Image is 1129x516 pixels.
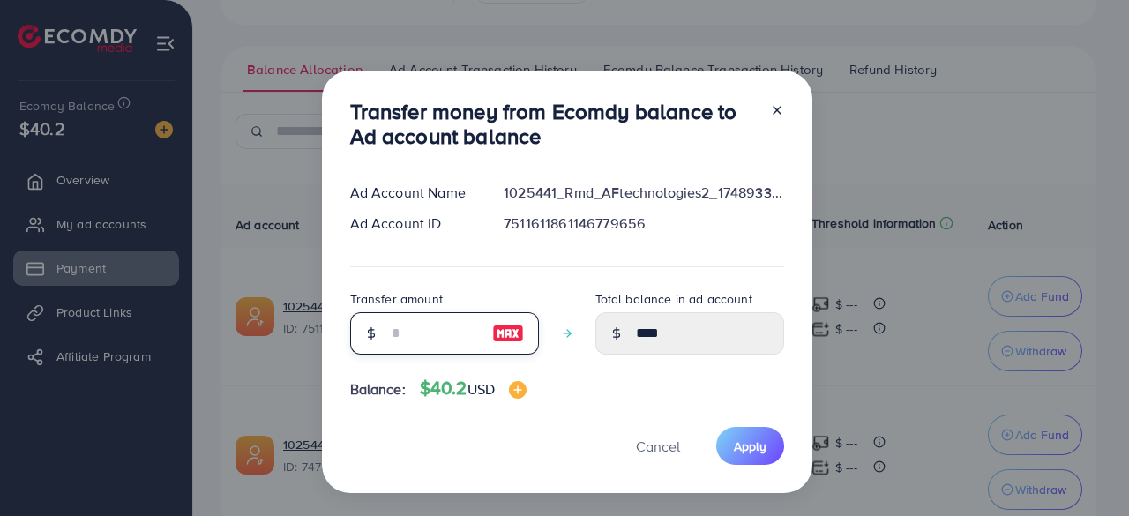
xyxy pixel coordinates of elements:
div: Ad Account ID [336,213,490,234]
label: Transfer amount [350,290,443,308]
button: Apply [716,427,784,465]
span: Apply [734,437,766,455]
iframe: Chat [1054,437,1116,503]
span: USD [467,379,495,399]
span: Balance: [350,379,406,400]
img: image [492,323,524,344]
div: Ad Account Name [336,183,490,203]
img: image [509,381,527,399]
div: 7511611861146779656 [490,213,797,234]
button: Cancel [614,427,702,465]
h4: $40.2 [420,378,527,400]
span: Cancel [636,437,680,456]
h3: Transfer money from Ecomdy balance to Ad account balance [350,99,756,150]
div: 1025441_Rmd_AFtechnologies2_1748933544424 [490,183,797,203]
label: Total balance in ad account [595,290,752,308]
